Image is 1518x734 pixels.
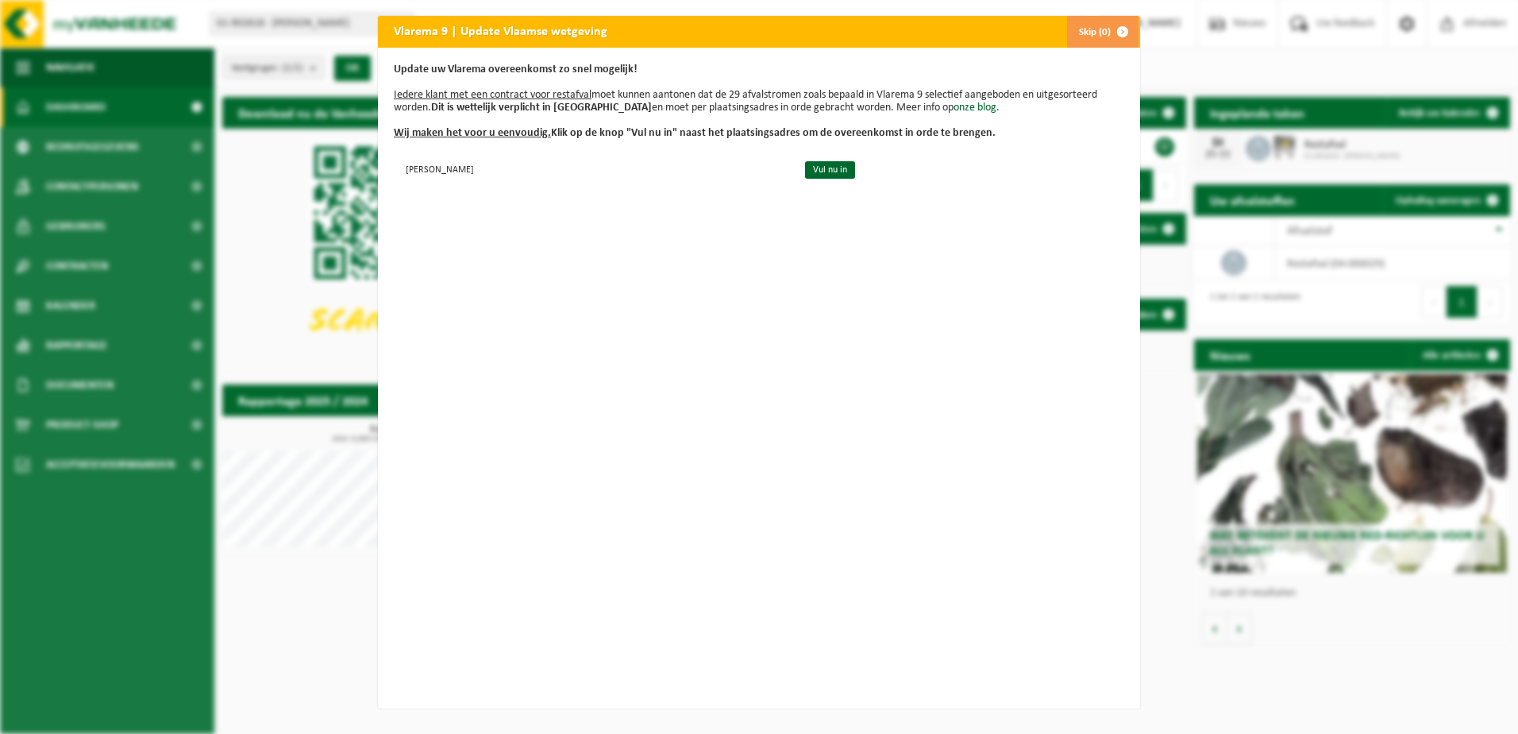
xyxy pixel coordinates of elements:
[394,127,551,139] u: Wij maken het voor u eenvoudig.
[954,102,1000,114] a: onze blog.
[394,156,792,182] td: [PERSON_NAME]
[1066,16,1138,48] button: Skip (0)
[394,64,1124,140] p: moet kunnen aantonen dat de 29 afvalstromen zoals bepaald in Vlarema 9 selectief aangeboden en ui...
[378,16,623,46] h2: Vlarema 9 | Update Vlaamse wetgeving
[805,161,855,179] a: Vul nu in
[394,64,638,75] b: Update uw Vlarema overeenkomst zo snel mogelijk!
[394,127,996,139] b: Klik op de knop "Vul nu in" naast het plaatsingsadres om de overeenkomst in orde te brengen.
[394,89,591,101] u: Iedere klant met een contract voor restafval
[431,102,652,114] b: Dit is wettelijk verplicht in [GEOGRAPHIC_DATA]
